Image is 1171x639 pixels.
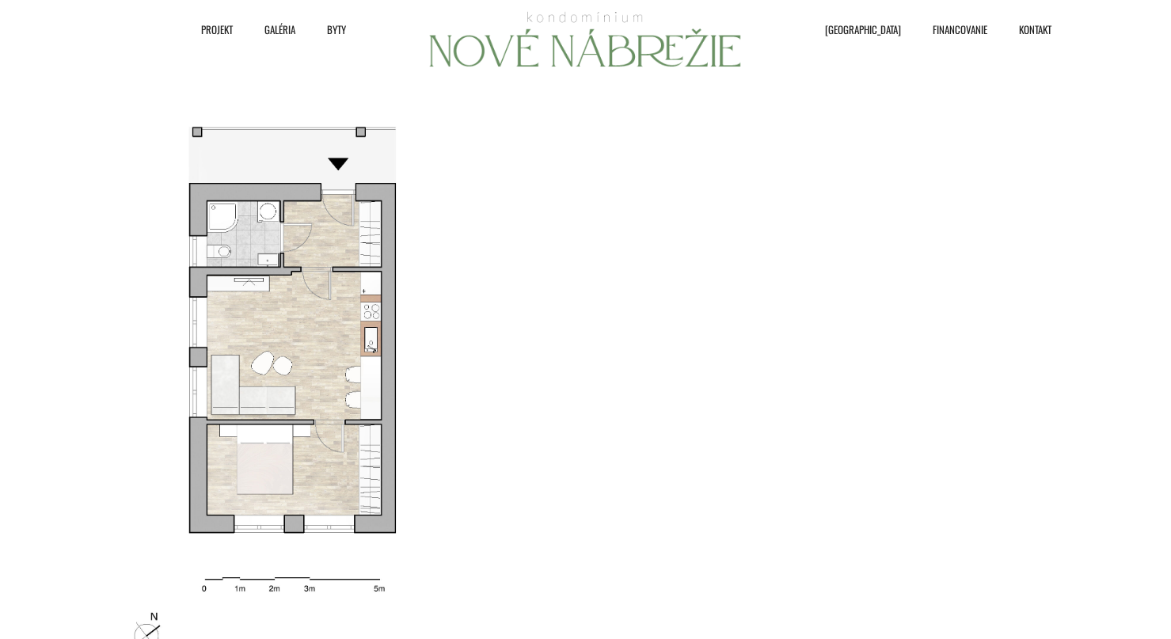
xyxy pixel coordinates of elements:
a: [GEOGRAPHIC_DATA] [801,17,909,41]
a: Galéria [241,17,303,41]
span: Financovanie [933,17,987,41]
span: Galéria [264,17,295,41]
a: Projekt [177,17,241,41]
a: Kontakt [995,17,1059,41]
span: Kontakt [1019,17,1051,41]
a: Byty [303,17,354,41]
span: Byty [327,17,346,41]
span: Projekt [201,17,233,41]
a: Financovanie [909,17,995,41]
span: [GEOGRAPHIC_DATA] [825,17,901,41]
